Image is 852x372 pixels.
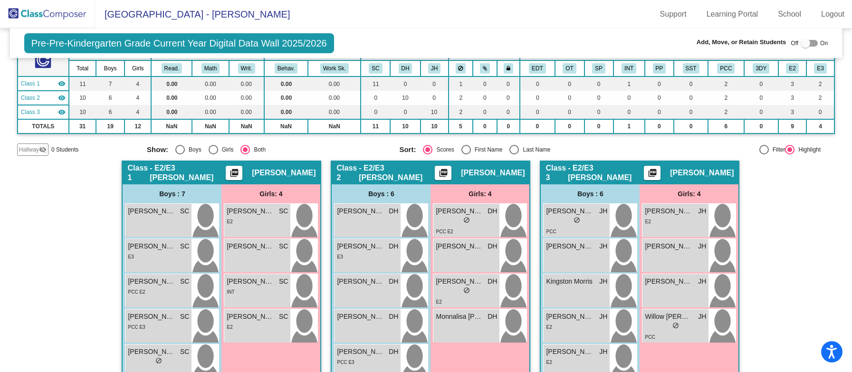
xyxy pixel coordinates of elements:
td: 12 [124,119,152,134]
td: 10 [69,91,96,105]
span: do_not_disturb_alt [672,322,679,329]
span: JH [698,277,706,286]
div: Highlight [795,145,821,154]
button: Read. [162,63,182,74]
th: Total [69,60,96,76]
span: [PERSON_NAME] [227,277,274,286]
span: JH [698,312,706,322]
span: [PERSON_NAME] [546,206,594,216]
td: 0 [555,76,584,91]
td: 10 [421,119,449,134]
span: JH [599,277,607,286]
span: Class 1 [127,163,150,182]
th: Interpretation Needed [613,60,645,76]
td: 0.00 [264,105,308,119]
td: 3 [778,105,806,119]
span: [PERSON_NAME] [128,312,175,322]
td: 0 [584,91,613,105]
span: [PERSON_NAME] [645,206,692,216]
td: 5 [449,119,473,134]
span: [GEOGRAPHIC_DATA] - [PERSON_NAME] [95,7,290,22]
td: 0 [645,76,674,91]
span: [PERSON_NAME] [436,277,483,286]
td: Debbie Herrera - E2/E3 Herrera [18,91,69,105]
th: Educational Therapy [520,60,555,76]
div: Boys [185,145,201,154]
button: Work Sk. [320,63,349,74]
td: 6 [708,119,744,134]
div: Last Name [519,145,550,154]
span: [PERSON_NAME] [546,241,594,251]
td: 0.00 [264,76,308,91]
th: Student Study Team Held [674,60,708,76]
td: 10 [69,105,96,119]
td: TOTALS [18,119,69,134]
td: 0 [613,91,645,105]
td: 3 [778,91,806,105]
td: 0 [584,105,613,119]
td: 1 [449,76,473,91]
td: 0.00 [229,91,264,105]
button: SST [683,63,699,74]
span: JH [599,206,607,216]
td: 0 [674,91,708,105]
td: NaN [264,119,308,134]
td: 0 [473,76,497,91]
th: Susie Canchola [361,60,390,76]
td: 0 [744,105,778,119]
th: Wee Tartans [778,60,806,76]
span: E2 [227,324,232,330]
div: Boys : 7 [123,184,221,203]
td: 0 [473,91,497,105]
span: SC [180,277,189,286]
span: 0 Students [51,145,78,154]
mat-icon: picture_as_pdf [438,168,449,181]
span: [PERSON_NAME] [461,168,525,178]
span: DH [488,277,497,286]
button: Print Students Details [644,166,661,180]
td: 2 [708,105,744,119]
td: 0 [645,91,674,105]
td: 0 [520,105,555,119]
span: On [820,39,828,48]
span: do_not_disturb_alt [463,217,470,223]
td: Susie Canchola - E2/E3 Canchola [18,76,69,91]
a: Learning Portal [699,7,766,22]
td: 0.00 [308,105,361,119]
span: E2 [546,360,552,365]
a: School [770,7,809,22]
button: SC [369,63,382,74]
span: Pre-Pre-Kindergarten Grade Current Year Digital Data Wall 2025/2026 [24,33,334,53]
span: [PERSON_NAME] [227,206,274,216]
span: Hallway [19,145,39,154]
span: DH [488,312,497,322]
td: 0 [555,105,584,119]
button: Print Students Details [435,166,451,180]
td: 0 [645,119,674,134]
span: DH [389,277,398,286]
span: Class 1 [21,79,40,88]
span: SC [180,241,189,251]
td: 4 [124,91,152,105]
div: Girls: 4 [640,184,738,203]
mat-icon: visibility_off [39,146,47,153]
td: 0 [555,119,584,134]
th: Keep with students [473,60,497,76]
td: 31 [69,119,96,134]
span: Monnalisa [PERSON_NAME] [436,312,483,322]
td: 0 [744,91,778,105]
span: SC [279,206,288,216]
span: [PERSON_NAME] [227,241,274,251]
span: [PERSON_NAME] [252,168,316,178]
span: SC [180,206,189,216]
td: 11 [361,119,390,134]
button: SP [592,63,605,74]
span: PCC E2 [436,229,453,234]
td: 2 [806,91,834,105]
td: 0 [584,119,613,134]
span: [PERSON_NAME] [128,206,175,216]
button: Writ. [238,63,255,74]
td: NaN [192,119,229,134]
span: Add, Move, or Retain Students [697,38,786,47]
span: Off [791,39,798,48]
